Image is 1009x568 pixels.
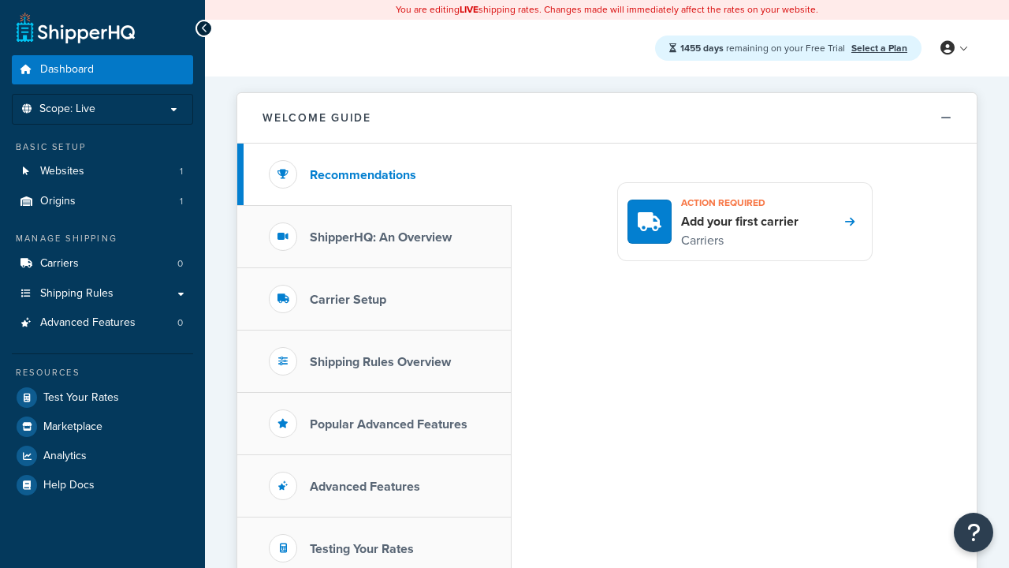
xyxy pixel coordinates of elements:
[12,140,193,154] div: Basic Setup
[43,420,102,434] span: Marketplace
[680,41,724,55] strong: 1455 days
[43,450,87,463] span: Analytics
[12,279,193,308] a: Shipping Rules
[12,471,193,499] a: Help Docs
[177,257,183,271] span: 0
[681,230,799,251] p: Carriers
[681,192,799,213] h3: Action required
[310,293,386,307] h3: Carrier Setup
[40,287,114,301] span: Shipping Rules
[12,413,193,441] a: Marketplace
[12,249,193,278] li: Carriers
[12,442,193,470] a: Analytics
[40,165,84,178] span: Websites
[310,355,451,369] h3: Shipping Rules Overview
[177,316,183,330] span: 0
[12,55,193,84] a: Dashboard
[310,480,420,494] h3: Advanced Features
[310,417,467,432] h3: Popular Advanced Features
[12,157,193,186] a: Websites1
[12,383,193,412] a: Test Your Rates
[43,391,119,405] span: Test Your Rates
[180,165,183,178] span: 1
[39,103,95,116] span: Scope: Live
[12,308,193,338] a: Advanced Features0
[12,232,193,245] div: Manage Shipping
[40,257,79,271] span: Carriers
[681,213,799,230] h4: Add your first carrier
[310,168,416,182] h3: Recommendations
[460,2,478,17] b: LIVE
[237,93,977,144] button: Welcome Guide
[40,316,136,330] span: Advanced Features
[12,249,193,278] a: Carriers0
[851,41,907,55] a: Select a Plan
[262,112,371,124] h2: Welcome Guide
[12,187,193,216] a: Origins1
[40,195,76,208] span: Origins
[954,513,993,552] button: Open Resource Center
[12,308,193,338] li: Advanced Features
[12,187,193,216] li: Origins
[12,157,193,186] li: Websites
[12,366,193,379] div: Resources
[310,230,452,245] h3: ShipperHQ: An Overview
[43,479,95,492] span: Help Docs
[40,63,94,77] span: Dashboard
[310,542,414,556] h3: Testing Your Rates
[680,41,847,55] span: remaining on your Free Trial
[180,195,183,208] span: 1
